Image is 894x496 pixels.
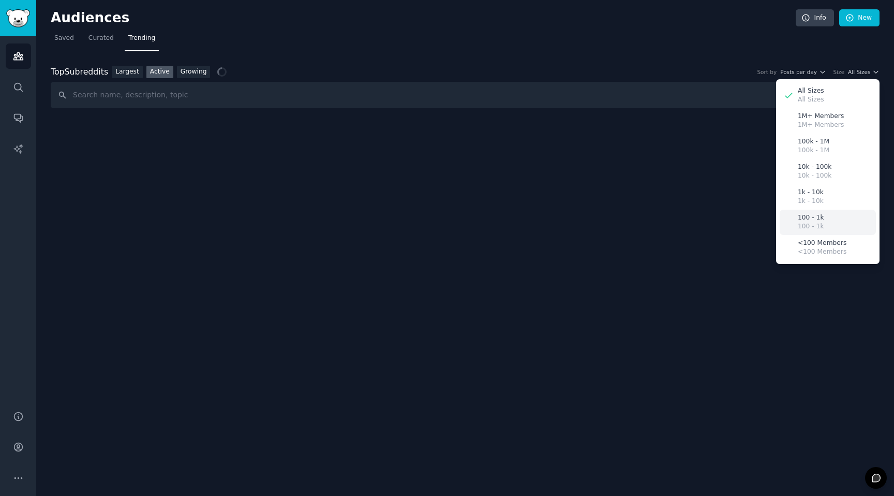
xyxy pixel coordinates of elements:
[848,68,880,76] button: All Sizes
[833,68,845,76] div: Size
[798,95,824,105] p: All Sizes
[798,163,831,172] p: 10k - 100k
[798,213,824,223] p: 100 - 1k
[128,34,155,43] span: Trending
[54,34,74,43] span: Saved
[177,66,211,79] a: Growing
[88,34,114,43] span: Curated
[798,188,824,197] p: 1k - 10k
[146,66,173,79] a: Active
[798,146,829,155] p: 100k - 1M
[839,9,880,27] a: New
[85,30,117,51] a: Curated
[798,247,846,257] p: <100 Members
[798,197,824,206] p: 1k - 10k
[112,66,143,79] a: Largest
[798,222,824,231] p: 100 - 1k
[796,9,834,27] a: Info
[51,30,78,51] a: Saved
[51,66,108,79] div: Top Subreddits
[798,171,831,181] p: 10k - 100k
[6,9,30,27] img: GummySearch logo
[798,239,846,248] p: <100 Members
[780,68,826,76] button: Posts per day
[51,82,880,108] input: Search name, description, topic
[51,10,796,26] h2: Audiences
[757,68,777,76] div: Sort by
[798,137,829,147] p: 100k - 1M
[798,121,844,130] p: 1M+ Members
[798,86,824,96] p: All Sizes
[848,68,870,76] span: All Sizes
[798,112,844,121] p: 1M+ Members
[780,68,817,76] span: Posts per day
[125,30,159,51] a: Trending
